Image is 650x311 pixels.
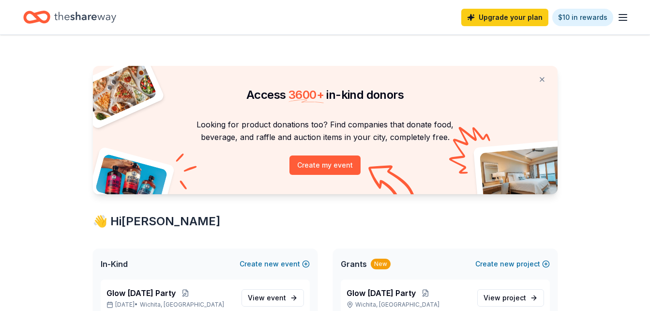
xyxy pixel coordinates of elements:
[93,214,558,229] div: 👋 Hi [PERSON_NAME]
[368,165,417,202] img: Curvy arrow
[475,258,550,270] button: Createnewproject
[347,301,469,309] p: Wichita, [GEOGRAPHIC_DATA]
[289,155,361,175] button: Create my event
[106,301,234,309] p: [DATE] •
[502,294,526,302] span: project
[106,287,176,299] span: Glow [DATE] Party
[500,258,514,270] span: new
[101,258,128,270] span: In-Kind
[248,292,286,304] span: View
[267,294,286,302] span: event
[288,88,324,102] span: 3600 +
[371,259,391,269] div: New
[341,258,367,270] span: Grants
[105,118,546,144] p: Looking for product donations too? Find companies that donate food, beverage, and raffle and auct...
[246,88,404,102] span: Access in-kind donors
[477,289,544,307] a: View project
[347,287,416,299] span: Glow [DATE] Party
[242,289,304,307] a: View event
[484,292,526,304] span: View
[23,6,116,29] a: Home
[552,9,613,26] a: $10 in rewards
[82,60,157,122] img: Pizza
[264,258,279,270] span: new
[240,258,310,270] button: Createnewevent
[461,9,548,26] a: Upgrade your plan
[140,301,224,309] span: Wichita, [GEOGRAPHIC_DATA]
